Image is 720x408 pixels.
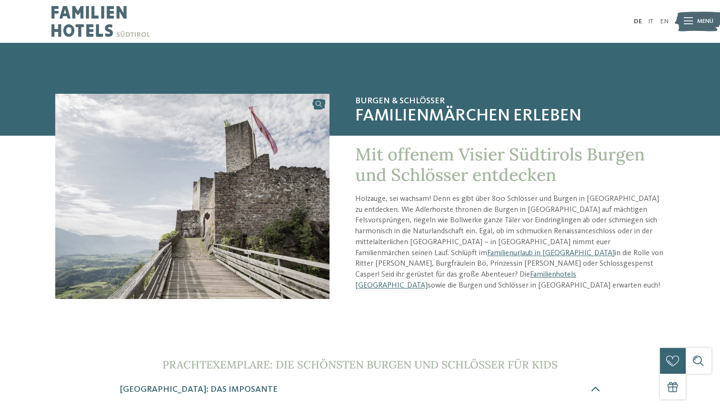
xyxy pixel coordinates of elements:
[487,249,615,257] a: Familienurlaub in [GEOGRAPHIC_DATA]
[660,18,669,25] a: EN
[355,194,664,291] p: Holzauge, sei wachsam! Denn es gibt über 800 Schlösser und Burgen in [GEOGRAPHIC_DATA] zu entdeck...
[355,96,664,107] span: Burgen & Schlösser
[355,143,645,186] span: Mit offenem Visier Südtirols Burgen und Schlösser entdecken
[355,106,664,127] span: Familienmärchen erleben
[648,18,653,25] a: IT
[355,271,576,289] a: Familienhotels [GEOGRAPHIC_DATA]
[120,385,278,394] span: [GEOGRAPHIC_DATA]: das Imposante
[55,94,330,299] img: Burgen in Südtirol zum Entdecken
[634,18,642,25] a: DE
[697,17,713,26] span: Menü
[162,358,558,371] span: Prachtexemplare: die schönsten Burgen und Schlösser für Kids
